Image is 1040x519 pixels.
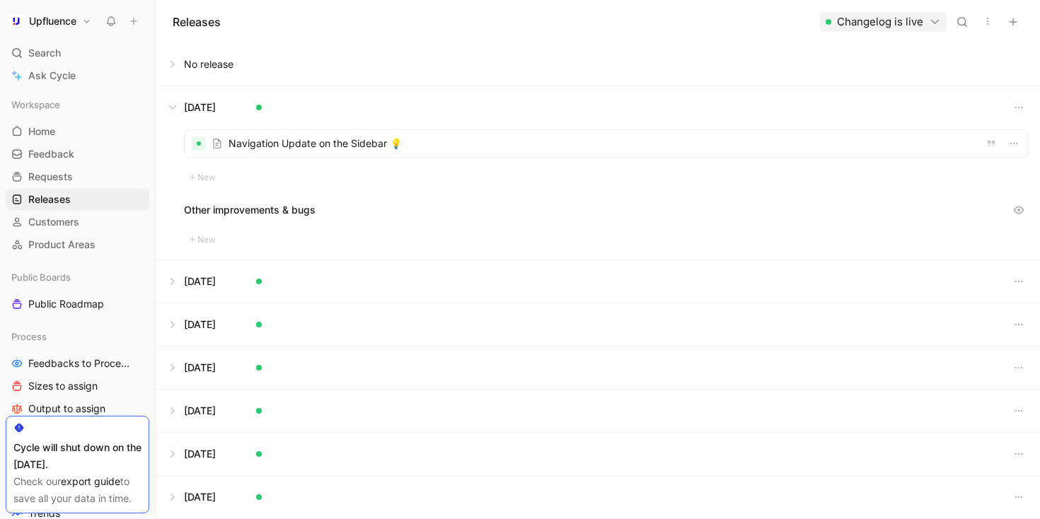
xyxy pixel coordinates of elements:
span: Releases [28,192,71,206]
div: Other improvements & bugs [184,200,1029,220]
div: Check our to save all your data in time. [13,473,141,507]
a: Sizes to assign [6,375,149,397]
span: Sizes to assign [28,379,98,393]
span: Output to assign [28,402,105,416]
div: Public Boards [6,267,149,288]
span: Search [28,45,61,62]
div: Search [6,42,149,64]
a: Releases [6,189,149,210]
img: Upfluence [9,14,23,28]
button: New [184,169,221,186]
a: Feedbacks to Process [6,353,149,374]
button: New [184,231,221,248]
div: ProcessFeedbacks to ProcessSizes to assignOutput to assignBusiness Focus to assign [6,326,149,442]
a: Customers [6,211,149,233]
span: Home [28,124,55,139]
a: Home [6,121,149,142]
div: Cycle will shut down on the [DATE]. [13,439,141,473]
h1: Upfluence [29,15,76,28]
span: Ask Cycle [28,67,76,84]
div: Public BoardsPublic Roadmap [6,267,149,315]
a: Product Areas [6,234,149,255]
a: Public Roadmap [6,293,149,315]
span: Workspace [11,98,60,112]
span: Feedbacks to Process [28,356,129,371]
div: Process [6,326,149,347]
span: Product Areas [28,238,96,252]
h1: Releases [173,13,221,30]
a: Output to assign [6,398,149,419]
a: Feedback [6,144,149,165]
span: Requests [28,170,73,184]
button: Changelog is live [820,12,947,32]
button: UpfluenceUpfluence [6,11,95,31]
span: Customers [28,215,79,229]
span: Feedback [28,147,74,161]
a: Ask Cycle [6,65,149,86]
span: Process [11,330,47,344]
a: Requests [6,166,149,187]
div: Workspace [6,94,149,115]
a: export guide [61,475,120,487]
span: Public Roadmap [28,297,104,311]
span: Public Boards [11,270,71,284]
